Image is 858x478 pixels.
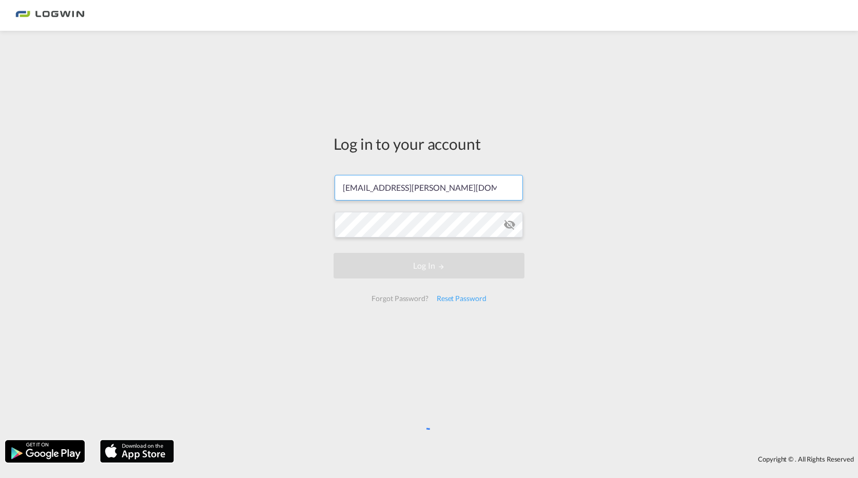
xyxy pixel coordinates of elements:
[179,450,858,468] div: Copyright © . All Rights Reserved
[334,133,524,154] div: Log in to your account
[367,289,432,308] div: Forgot Password?
[99,439,175,464] img: apple.png
[433,289,491,308] div: Reset Password
[4,439,86,464] img: google.png
[15,4,85,27] img: bc73a0e0d8c111efacd525e4c8ad7d32.png
[334,253,524,278] button: LOGIN
[503,218,516,231] md-icon: icon-eye-off
[335,175,523,201] input: Enter email/phone number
